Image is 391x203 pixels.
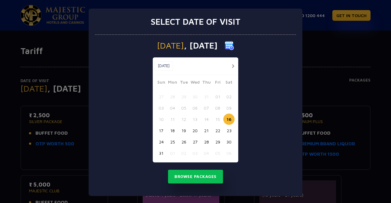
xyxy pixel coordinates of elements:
span: Fri [212,79,223,87]
span: Mon [167,79,178,87]
h3: Select date of visit [151,16,240,27]
button: 30 [223,136,235,147]
button: 24 [155,136,167,147]
img: calender icon [225,41,234,50]
button: 31 [155,147,167,159]
button: 04 [201,147,212,159]
button: 16 [223,114,235,125]
button: 06 [223,147,235,159]
button: 28 [167,91,178,102]
button: 27 [155,91,167,102]
button: 03 [155,102,167,114]
button: 17 [155,125,167,136]
button: 21 [201,125,212,136]
button: 06 [189,102,201,114]
span: [DATE] [157,41,184,50]
button: 12 [178,114,189,125]
button: 29 [212,136,223,147]
button: 27 [189,136,201,147]
span: Wed [189,79,201,87]
span: Tue [178,79,189,87]
button: 13 [189,114,201,125]
button: [DATE] [154,61,173,71]
button: 11 [167,114,178,125]
button: 15 [212,114,223,125]
button: 22 [212,125,223,136]
button: 01 [212,91,223,102]
button: 03 [189,147,201,159]
button: 07 [201,102,212,114]
button: 14 [201,114,212,125]
button: 05 [212,147,223,159]
button: 08 [212,102,223,114]
button: 09 [223,102,235,114]
button: 25 [167,136,178,147]
button: 02 [178,147,189,159]
span: Sat [223,79,235,87]
button: Browse Packages [168,170,223,184]
span: Thu [201,79,212,87]
button: 19 [178,125,189,136]
button: 04 [167,102,178,114]
button: 01 [167,147,178,159]
span: Sun [155,79,167,87]
button: 28 [201,136,212,147]
button: 02 [223,91,235,102]
button: 18 [167,125,178,136]
button: 20 [189,125,201,136]
button: 23 [223,125,235,136]
button: 29 [178,91,189,102]
button: 31 [201,91,212,102]
button: 30 [189,91,201,102]
button: 05 [178,102,189,114]
button: 10 [155,114,167,125]
span: , [DATE] [184,41,217,50]
button: 26 [178,136,189,147]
